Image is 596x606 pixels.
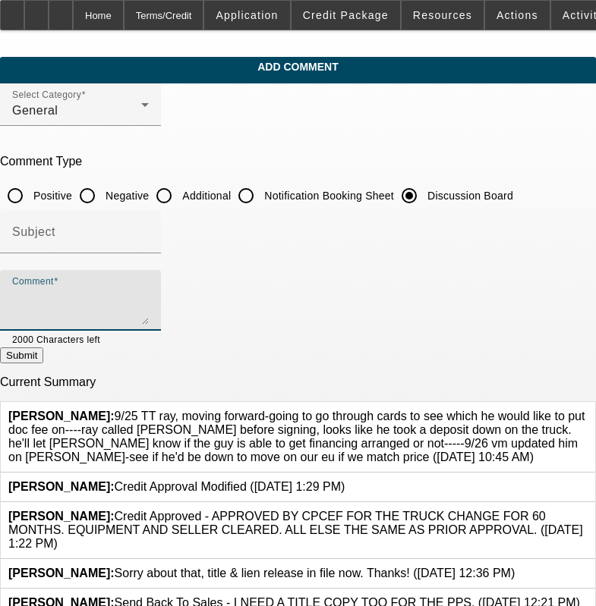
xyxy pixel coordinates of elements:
span: Credit Approved - APPROVED BY CPCEF FOR THE TRUCK CHANGE FOR 60 MONTHS. EQUIPMENT AND SELLER CLEA... [8,510,583,550]
mat-label: Comment [12,277,54,287]
label: Negative [102,188,149,203]
span: Resources [413,9,472,21]
mat-hint: 2000 Characters left [12,331,100,347]
button: Application [204,1,289,30]
span: Add Comment [11,61,585,73]
button: Resources [402,1,484,30]
b: [PERSON_NAME]: [8,510,115,523]
button: Actions [485,1,550,30]
label: Positive [30,188,72,203]
b: [PERSON_NAME]: [8,410,115,422]
span: 9/25 TT ray, moving forward-going to go through cards to see which he would like to put doc fee o... [8,410,585,463]
b: [PERSON_NAME]: [8,567,115,579]
b: [PERSON_NAME]: [8,480,115,493]
span: General [12,104,58,117]
mat-label: Subject [12,225,55,238]
span: Credit Approval Modified ([DATE] 1:29 PM) [8,480,345,493]
label: Notification Booking Sheet [261,188,394,203]
span: Credit Package [303,9,389,21]
label: Discussion Board [424,188,513,203]
button: Credit Package [292,1,400,30]
label: Additional [179,188,231,203]
span: Sorry about that, title & lien release in file now. Thanks! ([DATE] 12:36 PM) [8,567,515,579]
mat-label: Select Category [12,90,81,100]
span: Actions [497,9,538,21]
span: Application [216,9,278,21]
